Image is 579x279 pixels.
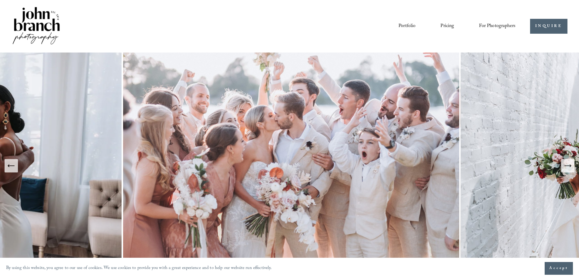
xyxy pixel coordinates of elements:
[5,159,18,172] button: Previous Slide
[12,6,61,47] img: John Branch IV Photography
[549,265,568,271] span: Accept
[479,21,515,31] a: folder dropdown
[479,22,515,31] span: For Photographers
[545,262,573,275] button: Accept
[6,264,272,273] p: By using this website, you agree to our use of cookies. We use cookies to provide you with a grea...
[122,53,461,278] img: A wedding party celebrating outdoors, featuring a bride and groom kissing amidst cheering bridesm...
[561,159,574,172] button: Next Slide
[398,21,415,31] a: Portfolio
[440,21,454,31] a: Pricing
[530,19,567,34] a: INQUIRE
